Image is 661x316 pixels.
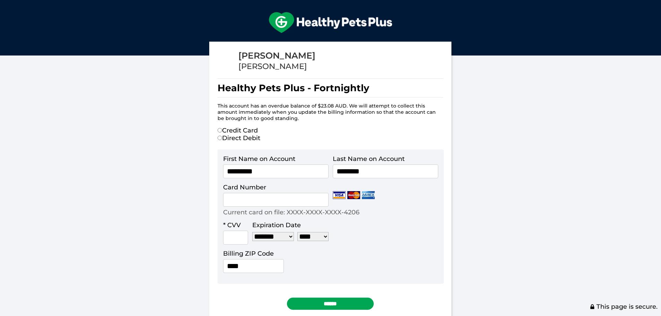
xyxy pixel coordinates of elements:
[223,208,359,216] p: Current card on file: XXXX-XXXX-XXXX-4206
[218,78,443,97] h1: Healthy Pets Plus - Fortnightly
[362,191,375,199] img: Amex
[238,61,315,71] div: [PERSON_NAME]
[223,183,266,191] label: Card Number
[238,50,315,61] div: [PERSON_NAME]
[218,128,222,133] input: Credit Card
[218,134,260,142] label: Direct Debit
[333,155,405,163] label: Last Name on Account
[218,127,258,134] label: Credit Card
[223,155,295,163] label: First Name on Account
[347,191,360,199] img: Mastercard
[218,136,222,140] input: Direct Debit
[333,191,346,199] img: Visa
[223,250,274,257] label: Billing ZIP Code
[223,221,241,229] label: * CVV
[218,103,443,121] p: This account has an overdue balance of $23.08 AUD. We will attempt to collect this amount immedia...
[590,303,658,310] span: This page is secure.
[252,221,301,229] label: Expiration Date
